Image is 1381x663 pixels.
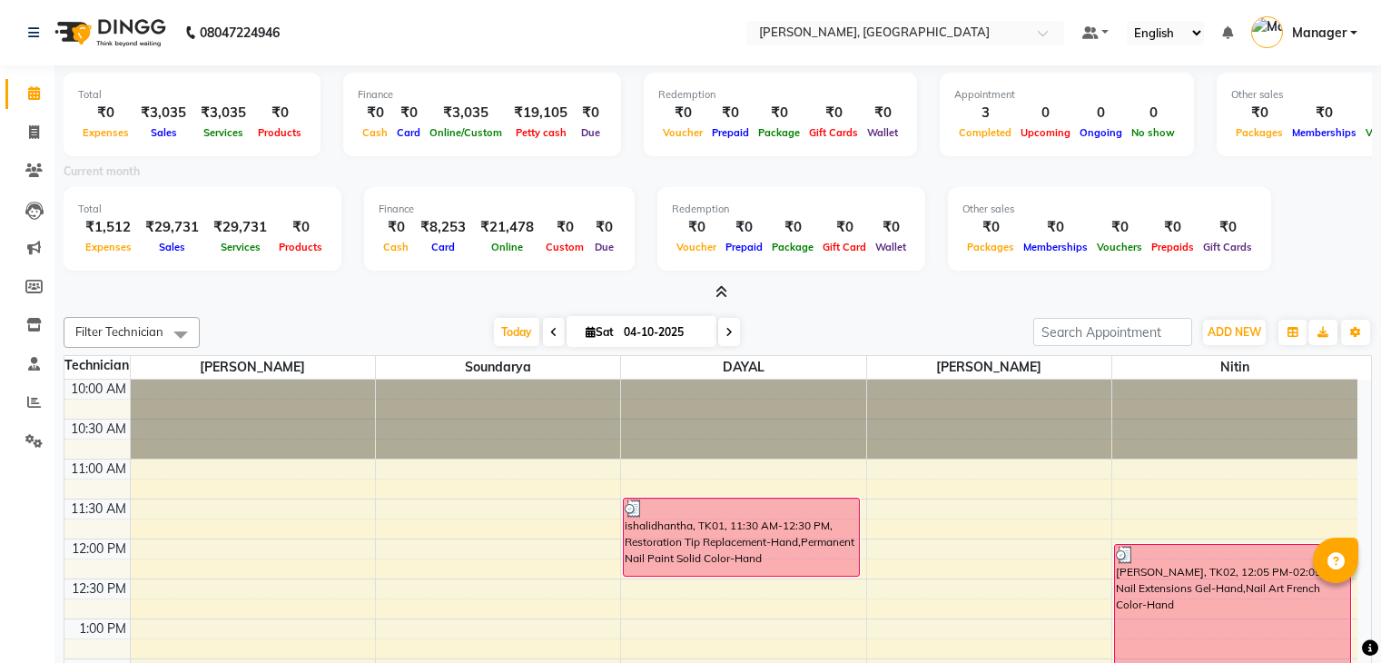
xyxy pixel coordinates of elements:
span: Online/Custom [425,126,507,139]
span: Today [494,318,539,346]
div: 12:00 PM [68,539,130,559]
div: Finance [379,202,620,217]
span: Sales [146,126,182,139]
div: ₹0 [863,103,903,124]
span: Products [253,126,306,139]
div: ₹0 [1092,217,1147,238]
span: DAYAL [621,356,865,379]
div: Appointment [954,87,1179,103]
input: Search Appointment [1033,318,1192,346]
span: Package [767,241,818,253]
div: ₹0 [871,217,911,238]
span: Memberships [1287,126,1361,139]
div: Other sales [962,202,1257,217]
img: Manager [1251,16,1283,48]
div: ₹0 [358,103,392,124]
span: No show [1127,126,1179,139]
span: Due [590,241,618,253]
span: Card [427,241,459,253]
span: ADD NEW [1208,325,1261,339]
div: 0 [1127,103,1179,124]
div: 10:30 AM [67,420,130,439]
span: Filter Technician [75,324,163,339]
span: Sat [581,325,618,339]
span: [PERSON_NAME] [131,356,375,379]
div: ₹0 [541,217,588,238]
div: ₹0 [274,217,327,238]
span: Voucher [672,241,721,253]
span: Package [754,126,804,139]
div: ₹21,478 [473,217,541,238]
span: Products [274,241,327,253]
span: Wallet [863,126,903,139]
div: ₹0 [767,217,818,238]
iframe: chat widget [1305,590,1363,645]
div: 3 [954,103,1016,124]
div: Finance [358,87,607,103]
div: ₹3,035 [133,103,193,124]
span: Wallet [871,241,911,253]
div: ₹0 [1019,217,1092,238]
span: Manager [1292,24,1346,43]
div: ₹3,035 [425,103,507,124]
div: ₹19,105 [507,103,575,124]
div: ₹29,731 [206,217,274,238]
div: ₹0 [588,217,620,238]
span: Soundarya [376,356,620,379]
input: 2025-10-04 [618,319,709,346]
div: Redemption [672,202,911,217]
img: logo [46,7,171,58]
div: ₹0 [78,103,133,124]
span: Expenses [81,241,136,253]
div: ishalidhantha, TK01, 11:30 AM-12:30 PM, Restoration Tip Replacement-Hand,Permanent Nail Paint Sol... [624,499,859,576]
span: Due [577,126,605,139]
span: Gift Card [818,241,871,253]
div: ₹0 [804,103,863,124]
div: Redemption [658,87,903,103]
div: Total [78,202,327,217]
div: Technician [64,356,130,375]
div: ₹0 [721,217,767,238]
div: ₹0 [1199,217,1257,238]
span: Gift Cards [804,126,863,139]
div: ₹0 [575,103,607,124]
div: 0 [1016,103,1075,124]
div: ₹0 [392,103,425,124]
span: Upcoming [1016,126,1075,139]
div: ₹0 [754,103,804,124]
span: Petty cash [511,126,571,139]
b: 08047224946 [200,7,280,58]
span: Voucher [658,126,707,139]
span: Cash [379,241,413,253]
label: Current month [64,163,140,180]
span: Completed [954,126,1016,139]
div: ₹0 [253,103,306,124]
span: Services [216,241,265,253]
span: Gift Cards [1199,241,1257,253]
div: ₹0 [707,103,754,124]
div: ₹0 [672,217,721,238]
div: ₹0 [658,103,707,124]
span: Online [487,241,528,253]
div: 0 [1075,103,1127,124]
span: Sales [154,241,190,253]
span: Packages [962,241,1019,253]
span: Prepaid [721,241,767,253]
span: Memberships [1019,241,1092,253]
div: 1:00 PM [75,619,130,638]
span: Ongoing [1075,126,1127,139]
div: ₹0 [379,217,413,238]
div: ₹0 [1287,103,1361,124]
button: ADD NEW [1203,320,1266,345]
span: Services [199,126,248,139]
span: Vouchers [1092,241,1147,253]
div: 12:30 PM [68,579,130,599]
span: Card [392,126,425,139]
div: 11:00 AM [67,460,130,479]
span: Nitin [1112,356,1357,379]
div: ₹0 [1231,103,1287,124]
div: ₹0 [818,217,871,238]
span: Prepaid [707,126,754,139]
span: [PERSON_NAME] [867,356,1111,379]
span: Packages [1231,126,1287,139]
